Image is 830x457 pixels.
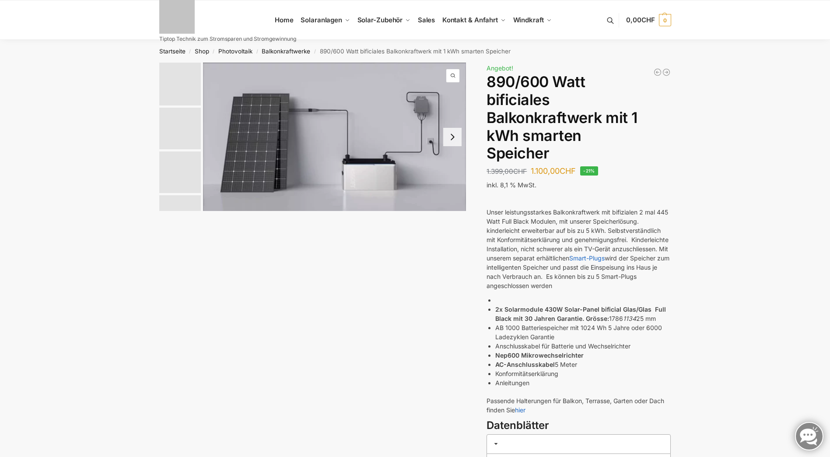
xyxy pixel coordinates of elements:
[662,68,671,77] a: WiFi Smart Plug für unseren Plug & Play Batteriespeicher
[495,323,671,341] li: AB 1000 Batteriespeicher mit 1024 Wh 5 Jahre oder 6000 Ladezyklen Garantie
[144,40,686,63] nav: Breadcrumb
[443,128,462,146] button: Next slide
[487,181,536,189] span: inkl. 8,1 % MwSt.
[495,341,671,351] li: Anschlusskabel für Batterie und Wechselrichter
[509,0,555,40] a: Windkraft
[159,63,201,105] img: ASE 1000 Batteriespeicher
[357,16,403,24] span: Solar-Zubehör
[641,16,655,24] span: CHF
[513,167,527,176] span: CHF
[354,0,414,40] a: Solar-Zubehör
[487,167,527,176] bdi: 1.399,00
[186,48,195,55] span: /
[495,352,584,359] strong: Nep600 Mikrowechselrichter
[487,207,671,290] p: Unser leistungsstarkes Balkonkraftwerk mit bifizialen 2 mal 445 Watt Full Black Modulen, mit unse...
[513,16,544,24] span: Windkraft
[310,48,319,55] span: /
[580,166,598,176] span: -21%
[495,306,666,322] strong: 2x Solarmodule 430W Solar-Panel bificial Glas/Glas Full Black mit 30 Jahren Garantie. Grösse:
[609,315,656,322] span: 1786 25 mm
[569,254,605,262] a: Smart-Plugs
[195,48,209,55] a: Shop
[297,0,354,40] a: Solaranlagen
[626,7,671,33] a: 0,00CHF 0
[159,195,201,237] img: 1 (3)
[159,48,186,55] a: Startseite
[487,64,513,72] span: Angebot!
[159,151,201,193] img: Bificial 30 % mehr Leistung
[252,48,262,55] span: /
[495,361,555,368] strong: AC-Anschlusskabel
[203,63,466,211] img: ASE 1000 Batteriespeicher
[262,48,310,55] a: Balkonkraftwerke
[495,369,671,378] li: Konformitätserklärung
[414,0,438,40] a: Sales
[487,73,671,162] h1: 890/600 Watt bificiales Balkonkraftwerk mit 1 kWh smarten Speicher
[438,0,509,40] a: Kontakt & Anfahrt
[531,166,576,176] bdi: 1.100,00
[418,16,435,24] span: Sales
[487,418,671,433] h3: Datenblätter
[218,48,252,55] a: Photovoltaik
[495,360,671,369] li: 5 Meter
[159,108,201,149] img: 860w-mi-1kwh-speicher
[623,315,636,322] em: 1134
[626,16,655,24] span: 0,00
[560,166,576,176] span: CHF
[159,36,296,42] p: Tiptop Technik zum Stromsparen und Stromgewinnung
[653,68,662,77] a: Balkonkraftwerk 445/860 Erweiterungsmodul
[203,63,466,211] a: ASE 1000 Batteriespeicher1 3 scaled
[301,16,342,24] span: Solaranlagen
[659,14,671,26] span: 0
[515,406,525,414] a: hier
[495,378,671,387] li: Anleitungen
[442,16,498,24] span: Kontakt & Anfahrt
[209,48,218,55] span: /
[487,396,671,415] p: Passende Halterungen für Balkon, Terrasse, Garten oder Dach finden Sie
